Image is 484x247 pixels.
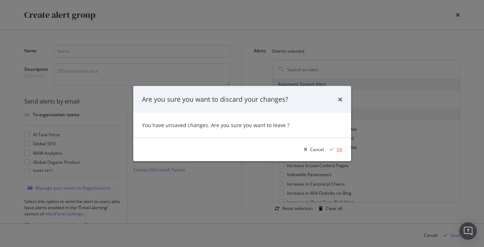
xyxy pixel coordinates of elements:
[142,95,288,104] div: Are you sure you want to discard your changes?
[338,95,342,104] div: times
[337,146,342,153] div: OK
[310,146,324,153] div: Cancel
[327,143,342,155] button: OK
[301,143,324,155] button: Cancel
[142,121,342,129] div: You have unsaved changes. Are you sure you want to leave ?
[133,86,351,161] div: modal
[459,222,477,240] div: Open Intercom Messenger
